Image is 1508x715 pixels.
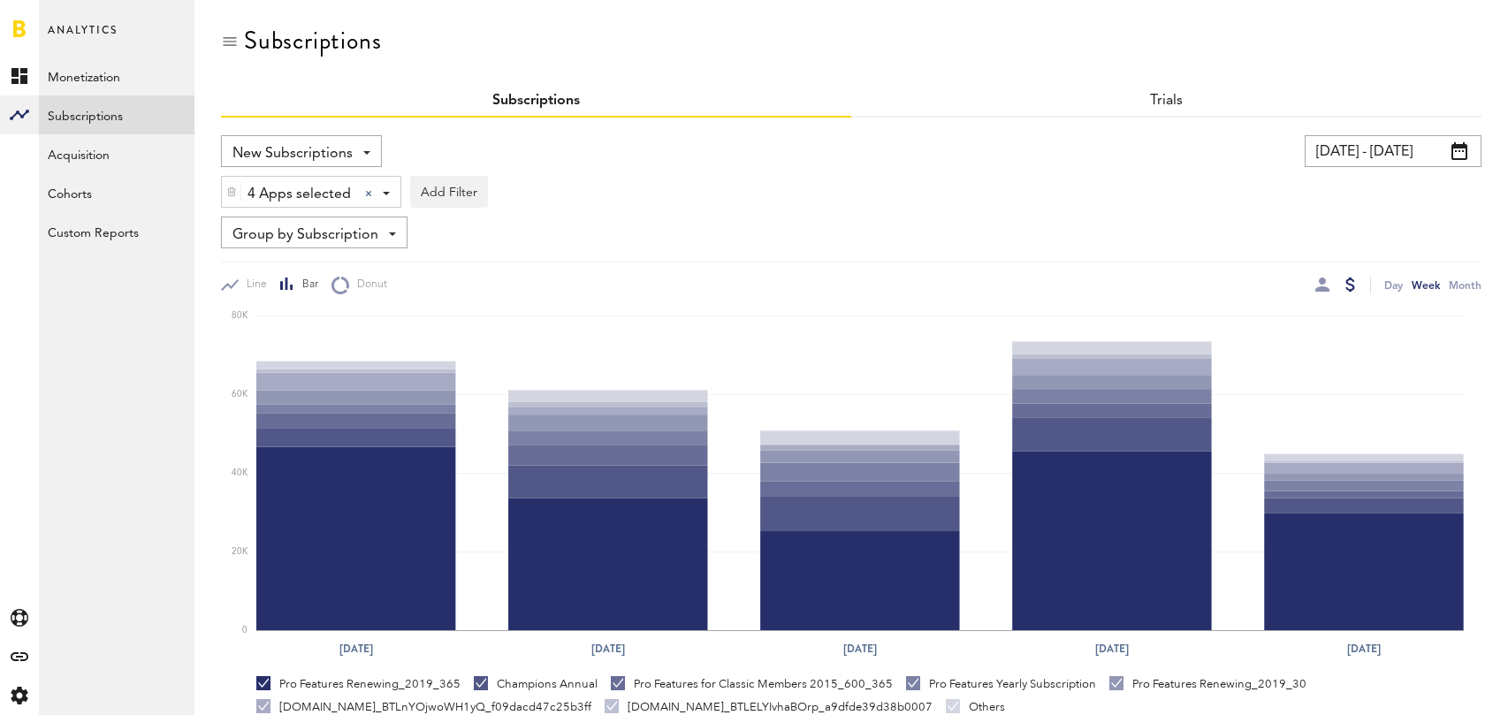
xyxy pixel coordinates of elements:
div: Champions Annual [474,676,598,692]
a: Subscriptions [39,95,194,134]
div: Delete [222,177,241,207]
div: [DOMAIN_NAME]_BTLnYOjwoWH1yQ_f09dacd47c25b3ff [256,699,591,715]
span: Group by Subscription [232,220,378,250]
a: Subscriptions [492,94,580,108]
text: [DATE] [339,641,373,657]
text: 40K [232,468,248,477]
button: Add Filter [410,176,488,208]
text: [DATE] [1347,641,1381,657]
span: Line [239,278,267,293]
div: Pro Features Renewing_2019_365 [256,676,461,692]
a: Monetization [39,57,194,95]
a: Cohorts [39,173,194,212]
text: [DATE] [843,641,877,657]
div: Pro Features Renewing_2019_30 [1109,676,1306,692]
span: New Subscriptions [232,139,353,169]
a: Custom Reports [39,212,194,251]
text: 80K [232,311,248,320]
text: 20K [232,547,248,556]
span: Analytics [48,19,118,57]
text: 60K [232,390,248,399]
div: Subscriptions [244,27,381,55]
span: 4 Apps selected [248,179,351,209]
text: 0 [242,626,248,635]
div: Clear [365,190,372,197]
div: Month [1449,276,1481,294]
img: trash_awesome_blue.svg [226,186,237,198]
div: Pro Features for Classic Members 2015_600_365 [611,676,893,692]
a: Acquisition [39,134,194,173]
div: Others [946,699,1005,715]
span: Bar [294,278,318,293]
span: Donut [349,278,387,293]
text: [DATE] [591,641,625,657]
div: Week [1412,276,1440,294]
div: Pro Features Yearly Subscription [906,676,1096,692]
div: [DOMAIN_NAME]_BTLELYIvhaBOrp_a9dfde39d38b0007 [605,699,933,715]
a: Trials [1150,94,1183,108]
div: Day [1384,276,1403,294]
text: [DATE] [1095,641,1129,657]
